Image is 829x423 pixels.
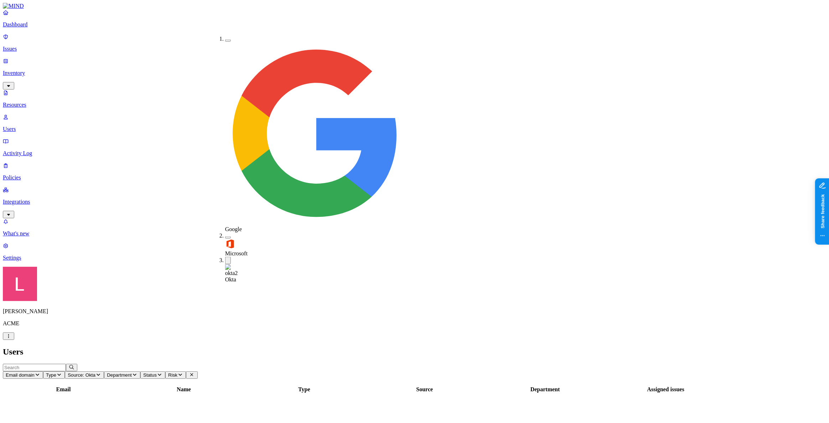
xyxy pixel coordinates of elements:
[3,230,826,237] p: What's new
[225,264,238,276] img: okta2
[225,250,248,256] span: Microsoft
[606,386,725,393] div: Assigned issues
[3,114,826,132] a: Users
[3,138,826,157] a: Activity Log
[3,150,826,157] p: Activity Log
[3,3,24,9] img: MIND
[225,226,242,232] span: Google
[6,372,35,378] span: Email domain
[107,372,132,378] span: Department
[143,372,157,378] span: Status
[3,162,826,181] a: Policies
[3,34,826,52] a: Issues
[225,276,236,282] span: Okta
[3,187,826,217] a: Integrations
[3,347,826,357] h2: Users
[486,386,605,393] div: Department
[3,9,826,28] a: Dashboard
[168,372,177,378] span: Risk
[3,3,826,9] a: MIND
[3,243,826,261] a: Settings
[3,46,826,52] p: Issues
[365,386,484,393] div: Source
[3,21,826,28] p: Dashboard
[225,42,408,225] img: google-workspace
[124,386,243,393] div: Name
[4,386,123,393] div: Email
[3,267,37,301] img: Landen Brown
[3,199,826,205] p: Integrations
[3,126,826,132] p: Users
[225,239,235,249] img: office-365
[3,70,826,76] p: Inventory
[68,372,95,378] span: Source: Okta
[3,218,826,237] a: What's new
[245,386,364,393] div: Type
[3,58,826,88] a: Inventory
[3,174,826,181] p: Policies
[3,102,826,108] p: Resources
[3,320,826,327] p: ACME
[3,255,826,261] p: Settings
[3,308,826,315] p: [PERSON_NAME]
[3,90,826,108] a: Resources
[3,364,66,371] input: Search
[46,372,56,378] span: Type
